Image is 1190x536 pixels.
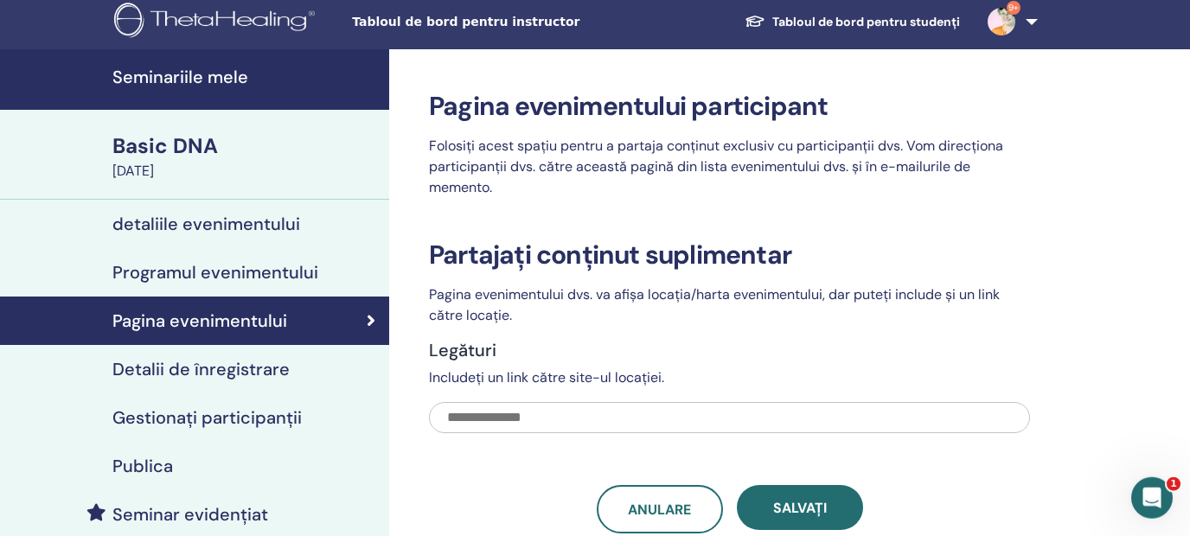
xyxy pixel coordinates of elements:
p: Pagina evenimentului dvs. va afișa locația/harta evenimentului, dar puteți include și un link căt... [429,284,1030,326]
h4: detaliile evenimentului [112,214,300,234]
div: Basic DNA [112,131,379,161]
p: Folosiți acest spațiu pentru a partaja conținut exclusiv cu participanții dvs. Vom direcționa par... [429,136,1030,198]
h4: Seminar evidențiat [112,504,268,525]
h4: Seminariile mele [112,67,379,87]
div: [DATE] [112,161,379,182]
h3: Pagina evenimentului participant [429,91,1030,122]
h4: Legături [429,340,1030,361]
h4: Gestionați participanții [112,407,302,428]
p: Includeți un link către site-ul locației. [429,367,1030,388]
h4: Programul evenimentului [112,262,318,283]
h3: Partajați conținut suplimentar [429,239,1030,271]
a: Tabloul de bord pentru studenți [731,6,974,38]
img: graduation-cap-white.svg [745,14,765,29]
a: Basic DNA[DATE] [102,131,389,182]
a: Anulare [597,485,723,533]
button: Salvați [737,485,863,530]
h4: Detalii de înregistrare [112,359,290,380]
h4: Publica [112,456,173,476]
span: 1 [1167,477,1180,491]
span: Salvați [773,499,827,517]
img: default.jpg [988,8,1015,35]
h4: Pagina evenimentului [112,310,287,331]
span: Tabloul de bord pentru instructor [352,13,611,31]
img: logo.png [114,3,321,41]
span: 9+ [1007,1,1020,15]
iframe: Intercom live chat [1131,477,1173,519]
span: Anulare [628,501,691,519]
